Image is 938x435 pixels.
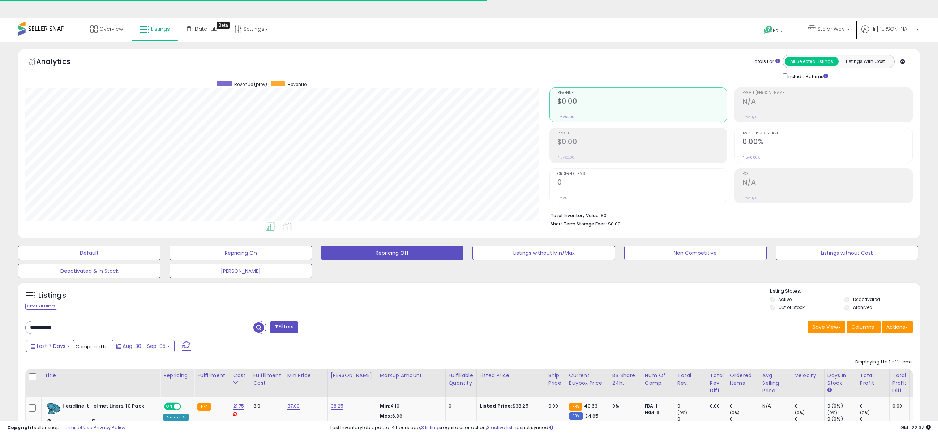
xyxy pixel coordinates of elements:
[331,402,344,410] a: 38.25
[645,372,671,387] div: Num of Comp.
[557,132,727,135] span: Profit
[234,81,267,87] span: Revenue (prev)
[677,410,688,415] small: (0%)
[871,25,914,33] span: Hi [PERSON_NAME]
[151,25,170,33] span: Listings
[380,413,393,419] strong: Max:
[421,424,441,431] a: 3 listings
[785,57,839,66] button: All Selected Listings
[487,424,522,431] a: 3 active listings
[758,20,797,42] a: Help
[557,115,574,119] small: Prev: $0.00
[677,416,707,422] div: 0
[61,419,89,425] a: B002HWG5J4
[569,403,582,411] small: FBA
[557,155,574,160] small: Prev: $0.00
[380,413,440,419] p: 6.86
[730,416,759,422] div: 0
[18,246,160,260] button: Default
[827,403,857,409] div: 0 (0%)
[288,81,307,87] span: Revenue
[569,372,606,387] div: Current Buybox Price
[163,372,191,379] div: Repricing
[551,221,607,227] b: Short Term Storage Fees:
[217,22,230,29] div: Tooltip anchor
[827,387,832,393] small: Days In Stock.
[380,402,391,409] strong: Min:
[380,372,442,379] div: Markup Amount
[165,404,174,410] span: ON
[170,246,312,260] button: Repricing On
[548,403,560,409] div: 0.00
[36,56,85,68] h5: Analytics
[612,372,639,387] div: BB Share 24h.
[742,172,912,176] span: ROI
[742,138,912,147] h2: 0.00%
[776,246,918,260] button: Listings without Cost
[860,403,889,409] div: 0
[795,372,821,379] div: Velocity
[710,403,721,409] div: 0.00
[645,409,669,416] div: FBM: 9
[180,404,192,410] span: OFF
[551,212,600,219] b: Total Inventory Value:
[777,72,837,80] div: Include Returns
[480,402,513,409] b: Listed Price:
[710,372,724,395] div: Total Rev. Diff.
[645,403,669,409] div: FBA: 1
[730,372,756,387] div: Ordered Items
[770,288,920,295] p: Listing States:
[584,402,598,409] span: 40.63
[170,264,312,278] button: [PERSON_NAME]
[233,372,247,379] div: Cost
[855,359,913,366] div: Displaying 1 to 1 of 1 items
[449,403,471,409] div: 0
[557,196,567,200] small: Prev: 0
[26,340,74,352] button: Last 7 Days
[853,296,880,302] label: Deactivated
[742,178,912,188] h2: N/A
[851,323,874,331] span: Columns
[818,25,845,33] span: Stelar Way
[472,246,615,260] button: Listings without Min/Max
[853,304,873,310] label: Archived
[548,372,563,387] div: Ship Price
[287,372,325,379] div: Min Price
[321,246,463,260] button: Repricing Off
[99,25,123,33] span: Overview
[7,425,125,431] div: seller snap | |
[860,416,889,422] div: 0
[270,321,298,333] button: Filters
[742,155,760,160] small: Prev: 0.00%
[860,372,886,387] div: Total Profit
[882,321,913,333] button: Actions
[330,425,931,431] div: Last InventoryLab Update: 4 hours ago, require user action, not synced.
[892,372,907,395] div: Total Profit Diff.
[37,343,65,350] span: Last 7 Days
[181,18,223,40] a: DataHub
[94,424,125,431] a: Privacy Policy
[557,172,727,176] span: Ordered Items
[762,403,786,409] div: N/A
[795,403,824,409] div: 0
[838,57,892,66] button: Listings With Cost
[677,372,704,387] div: Total Rev.
[557,91,727,95] span: Revenue
[331,372,374,379] div: [PERSON_NAME]
[253,372,281,387] div: Fulfillment Cost
[742,91,912,95] span: Profit [PERSON_NAME]
[197,403,211,411] small: FBA
[287,402,300,410] a: 37.00
[197,372,227,379] div: Fulfillment
[7,424,34,431] strong: Copyright
[233,402,244,410] a: 21.75
[253,403,279,409] div: 3.9
[557,178,727,188] h2: 0
[608,220,621,227] span: $0.00
[795,416,824,422] div: 0
[480,372,542,379] div: Listed Price
[827,416,857,422] div: 0 (0%)
[112,340,175,352] button: Aug-30 - Sep-05
[764,25,773,34] i: Get Help
[62,424,93,431] a: Terms of Use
